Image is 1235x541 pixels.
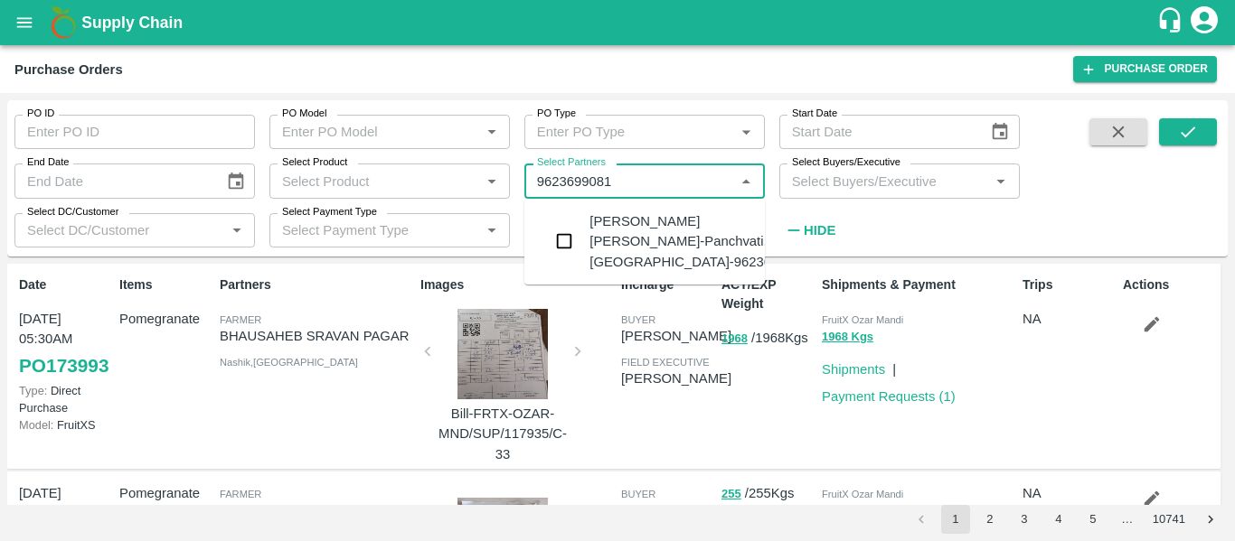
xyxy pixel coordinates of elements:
[480,170,504,193] button: Open
[19,382,112,416] p: Direct Purchase
[822,314,903,325] span: FruitX Ozar Mandi
[885,352,896,379] div: |
[275,120,475,144] input: Enter PO Model
[480,120,504,144] button: Open
[19,418,53,432] span: Model:
[27,205,118,219] label: Select DC/Customer
[45,5,81,41] img: logo
[27,155,69,170] label: End Date
[282,155,347,170] label: Select Product
[621,326,731,346] p: [PERSON_NAME]
[19,416,112,434] p: FruitXS
[721,483,815,504] p: / 255 Kgs
[792,155,900,170] label: Select Buyers/Executive
[779,215,841,246] button: Hide
[119,275,212,294] p: Items
[822,362,885,377] a: Shipments
[721,484,741,505] button: 255
[14,58,123,81] div: Purchase Orders
[1147,505,1191,534] button: Go to page 10741
[941,505,970,534] button: page 1
[220,326,413,346] p: BHAUSAHEB SRAVAN PAGAR
[1123,275,1216,294] p: Actions
[721,328,815,349] p: / 1968 Kgs
[1079,505,1108,534] button: Go to page 5
[822,327,873,348] button: 1968 Kgs
[904,505,1228,534] nav: pagination navigation
[275,169,475,192] input: Select Product
[14,163,212,198] input: End Date
[19,275,112,294] p: Date
[1044,505,1073,534] button: Go to page 4
[792,107,837,121] label: Start Date
[734,120,758,144] button: Open
[81,14,183,32] b: Supply Chain
[530,169,730,192] input: Select Partners
[1073,56,1217,82] a: Purchase Order
[621,357,710,368] span: field executive
[81,10,1156,35] a: Supply Chain
[589,211,808,272] div: [PERSON_NAME] [PERSON_NAME]-Panchvati, [GEOGRAPHIC_DATA]-9623699081
[734,170,758,193] button: Close
[621,275,714,294] p: Incharge
[983,115,1017,149] button: Choose date
[804,223,835,238] strong: Hide
[721,329,748,350] button: 1968
[621,500,731,520] p: [PERSON_NAME]
[537,107,576,121] label: PO Type
[785,169,985,192] input: Select Buyers/Executive
[1113,511,1142,528] div: …
[282,107,327,121] label: PO Model
[435,404,570,464] p: Bill-FRTX-OZAR-MND/SUP/117935/C-33
[1188,4,1221,42] div: account of current user
[1023,275,1116,294] p: Trips
[27,107,54,121] label: PO ID
[621,489,655,499] span: buyer
[1196,505,1225,534] button: Go to next page
[822,389,956,404] a: Payment Requests (1)
[282,205,377,219] label: Select Payment Type
[119,483,212,503] p: Pomegranate
[537,155,606,170] label: Select Partners
[420,275,614,294] p: Images
[20,219,220,242] input: Select DC/Customer
[621,314,655,325] span: buyer
[4,2,45,43] button: open drawer
[621,368,731,388] p: [PERSON_NAME]
[19,350,108,382] a: PO173993
[779,115,976,149] input: Start Date
[822,489,903,499] span: FruitX Ozar Mandi
[220,275,413,294] p: Partners
[721,275,815,313] p: ACT/EXP Weight
[219,164,253,199] button: Choose date
[220,489,261,499] span: Farmer
[220,500,413,520] p: Sunil Pundlik Wagh
[480,219,504,242] button: Open
[1023,483,1116,503] p: NA
[1023,309,1116,329] p: NA
[19,309,112,350] p: [DATE] 05:30AM
[19,483,112,524] p: [DATE] 05:30AM
[19,384,47,397] span: Type:
[220,357,358,368] span: Nashik , [GEOGRAPHIC_DATA]
[976,505,1004,534] button: Go to page 2
[1010,505,1039,534] button: Go to page 3
[989,170,1013,193] button: Open
[822,275,1015,294] p: Shipments & Payment
[1156,6,1188,39] div: customer-support
[119,309,212,329] p: Pomegranate
[14,115,255,149] input: Enter PO ID
[530,120,730,144] input: Enter PO Type
[225,219,249,242] button: Open
[822,501,867,522] button: 255 Kgs
[220,314,261,325] span: Farmer
[275,219,451,242] input: Select Payment Type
